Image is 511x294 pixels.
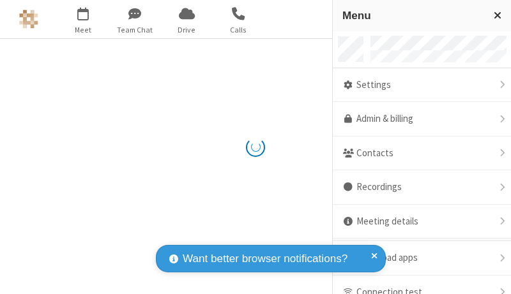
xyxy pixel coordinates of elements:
div: Contacts [333,136,511,171]
a: Admin & billing [333,102,511,136]
h3: Menu [342,10,482,22]
span: Meet [59,24,107,36]
div: Recordings [333,170,511,205]
div: Settings [333,68,511,103]
span: Team Chat [111,24,159,36]
img: Astra [19,10,38,29]
div: Meeting details [333,205,511,239]
span: Calls [215,24,263,36]
div: Download apps [333,241,511,276]
span: Drive [163,24,211,36]
span: Want better browser notifications? [183,251,347,267]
